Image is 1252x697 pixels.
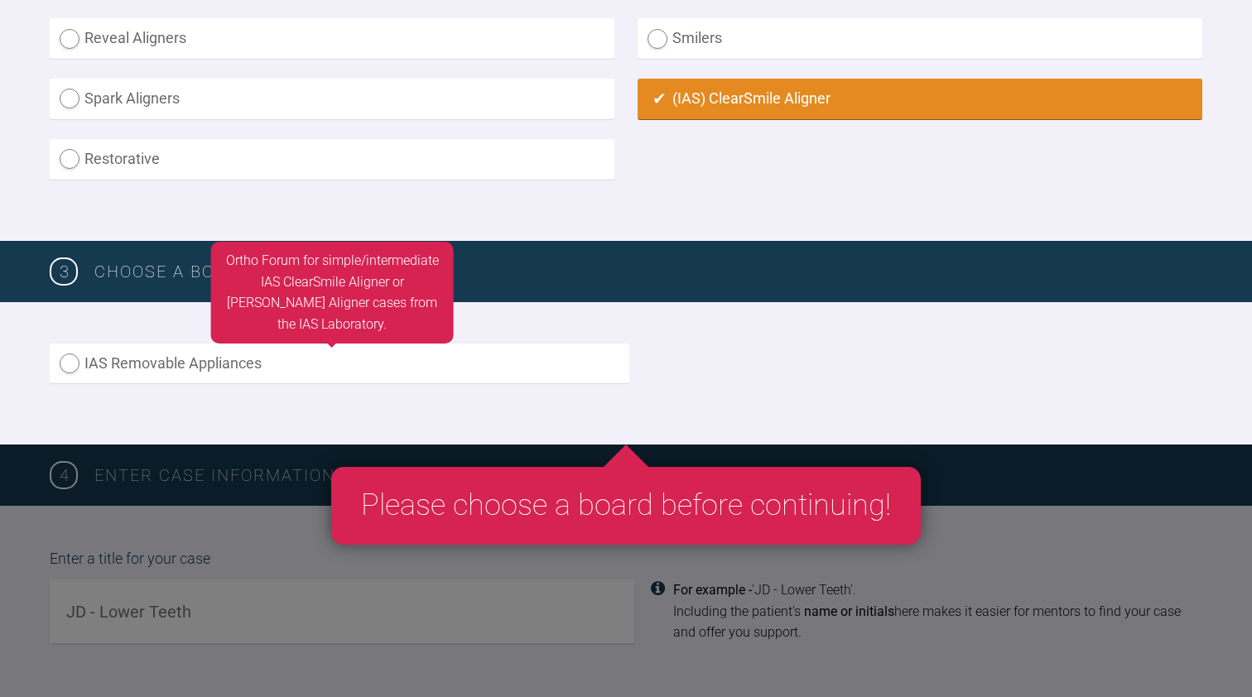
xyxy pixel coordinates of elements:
label: Reveal Aligners [50,18,614,59]
label: (IAS) ClearSmile Aligner [638,79,1202,119]
span: 3 [50,257,78,286]
h3: Choose a board [94,258,1202,285]
label: IAS Removable Appliances [50,344,629,384]
div: Ortho Forum for simple/intermediate IAS ClearSmile Aligner or [PERSON_NAME] Aligner cases from th... [211,242,454,343]
div: Please choose a board before continuing! [331,467,921,545]
label: Spark Aligners [50,79,614,119]
label: Smilers [638,18,1202,59]
label: Restorative [50,139,614,180]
